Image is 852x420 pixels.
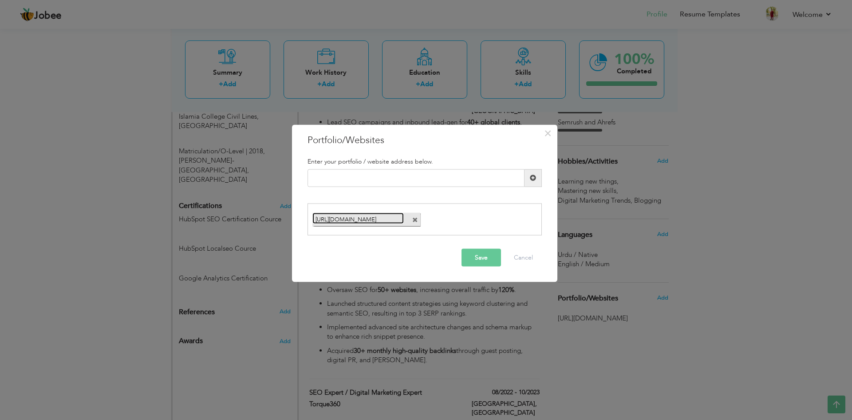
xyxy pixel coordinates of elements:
button: Save [461,249,501,267]
h5: Enter your portfolio / website address below. [308,158,542,164]
a: [URL][DOMAIN_NAME] [312,213,404,224]
button: Close [541,126,555,140]
button: Cancel [505,249,542,267]
h3: Portfolio/Websites [308,133,542,147]
span: × [544,125,552,141]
